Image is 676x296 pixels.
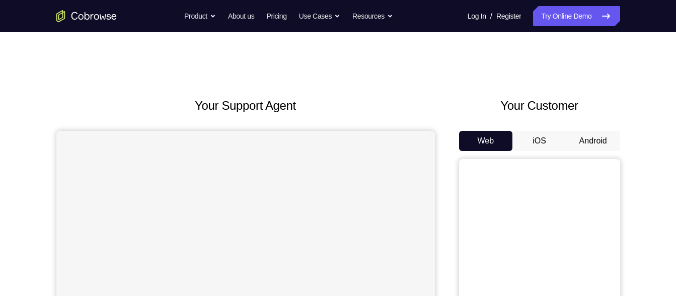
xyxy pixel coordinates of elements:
[512,131,566,151] button: iOS
[459,131,513,151] button: Web
[56,97,435,115] h2: Your Support Agent
[566,131,620,151] button: Android
[266,6,286,26] a: Pricing
[490,10,492,22] span: /
[459,97,620,115] h2: Your Customer
[184,6,216,26] button: Product
[468,6,486,26] a: Log In
[533,6,620,26] a: Try Online Demo
[352,6,393,26] button: Resources
[228,6,254,26] a: About us
[299,6,340,26] button: Use Cases
[496,6,521,26] a: Register
[56,10,117,22] a: Go to the home page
